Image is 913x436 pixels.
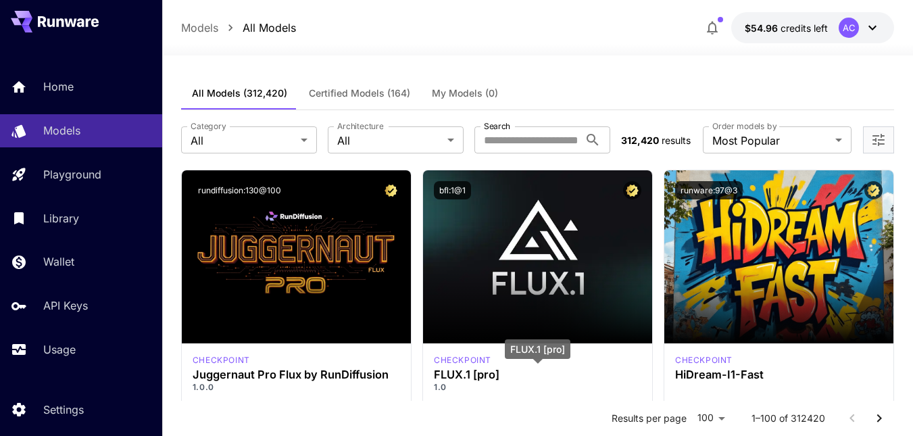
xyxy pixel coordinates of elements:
div: FLUX.1 D [193,354,250,366]
span: All Models (312,420) [192,87,287,99]
p: 1.0.0 [193,381,400,393]
p: checkpoint [675,354,733,366]
span: My Models (0) [432,87,498,99]
button: bfl:1@1 [434,181,471,199]
span: 312,420 [621,135,659,146]
p: Models [43,122,80,139]
h3: HiDream-I1-Fast [675,368,883,381]
label: Search [484,120,510,132]
button: Open more filters [870,132,887,149]
button: Certified Model – Vetted for best performance and includes a commercial license. [382,181,400,199]
label: Order models by [712,120,776,132]
span: All [191,132,295,149]
button: rundiffusion:130@100 [193,181,287,199]
div: HiDream Fast [675,354,733,366]
button: Certified Model – Vetted for best performance and includes a commercial license. [623,181,641,199]
span: $54.96 [745,22,781,34]
p: 1.0 [434,381,641,393]
span: Certified Models (164) [309,87,410,99]
button: runware:97@3 [675,181,743,199]
div: fluxpro [434,354,491,366]
div: FLUX.1 [pro] [505,339,570,359]
a: All Models [243,20,296,36]
p: Wallet [43,253,74,270]
p: Home [43,78,74,95]
p: API Keys [43,297,88,314]
span: results [662,135,691,146]
span: Most Popular [712,132,830,149]
span: credits left [781,22,828,34]
div: 100 [692,408,730,428]
a: Models [181,20,218,36]
label: Category [191,120,226,132]
p: 1–100 of 312420 [751,412,825,425]
h3: FLUX.1 [pro] [434,368,641,381]
label: Architecture [337,120,383,132]
div: $54.9591 [745,21,828,35]
button: $54.9591AC [731,12,894,43]
p: Library [43,210,79,226]
p: Playground [43,166,101,183]
nav: breadcrumb [181,20,296,36]
div: AC [839,18,859,38]
p: Usage [43,341,76,358]
p: checkpoint [193,354,250,366]
button: Certified Model – Vetted for best performance and includes a commercial license. [864,181,883,199]
h3: Juggernaut Pro Flux by RunDiffusion [193,368,400,381]
p: Results per page [612,412,687,425]
p: Settings [43,402,84,418]
span: All [337,132,442,149]
p: checkpoint [434,354,491,366]
button: Go to next page [866,405,893,432]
